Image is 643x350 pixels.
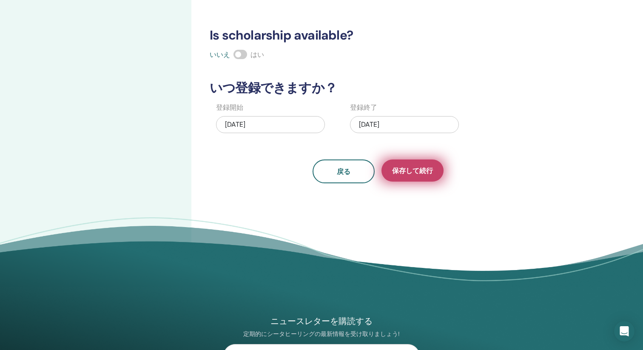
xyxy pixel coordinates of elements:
h3: Is scholarship available? [205,28,552,43]
button: 保存して続行 [381,159,444,182]
span: はい [250,50,264,59]
label: 登録終了 [350,102,377,113]
p: 定期的にシータヒーリングの最新情報を受け取りましょう! [223,330,420,338]
div: [DATE] [350,116,459,133]
button: 戻る [313,159,375,183]
span: 保存して続行 [392,166,433,175]
div: Open Intercom Messenger [614,321,634,341]
div: [DATE] [216,116,325,133]
span: 戻る [337,167,350,176]
span: いいえ [210,50,230,59]
label: 登録開始 [216,102,243,113]
h3: いつ登録できますか？ [205,80,552,96]
h4: ニュースレターを購読する [223,316,420,327]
